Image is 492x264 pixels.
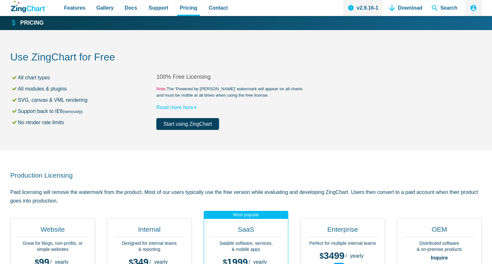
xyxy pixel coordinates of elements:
[404,225,475,237] h2: OEM
[17,225,88,237] h2: Website
[156,118,219,130] a: Start using ZingChart
[10,188,482,205] p: Paid licensing will remove the watermark from the product. Most of our users typically use the fr...
[210,225,282,237] h2: SaaS
[11,107,156,116] li: Support back to IE6
[20,20,44,26] strong: Pricing
[11,96,156,104] li: SVG, canvas & VML rendering
[11,84,156,93] li: All modules & plugins
[114,240,185,253] p: Designed for internal teams & reporting
[10,51,482,65] h2: Use ZingChart for Free
[11,73,156,82] li: All chart types
[156,105,199,110] a: Read more here
[149,4,168,12] span: Support
[63,109,82,114] small: (seriously)
[404,255,475,260] strong: Inquire
[11,19,44,27] a: Pricing
[210,240,282,253] p: Salable software, services, & mobile apps
[404,240,475,253] p: Distributed software & on-premise products
[114,225,185,237] h2: Internal
[96,4,114,12] span: Gallery
[345,253,347,259] span: /
[156,73,302,81] h2: 100% Free Licensing
[320,251,345,261] span: 3499
[11,118,156,127] li: No render rate limits
[11,1,47,12] a: ZingChart Logo. Click to return to the homepage
[307,225,378,237] h2: Enterprise
[64,4,86,12] span: Features
[307,240,378,247] p: Perfect for multiple internal teams
[209,4,228,12] span: Contact
[156,86,302,99] small: The 'Powered by [PERSON_NAME]' watermark will appear on all charts and must be visible at all tim...
[350,253,364,259] span: yearly
[180,4,197,12] span: Pricing
[10,171,482,180] h2: Production Licensing
[17,240,88,253] p: Great for blogs, non-profits, or simple websites
[156,86,167,91] span: Note:
[125,4,137,12] span: Docs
